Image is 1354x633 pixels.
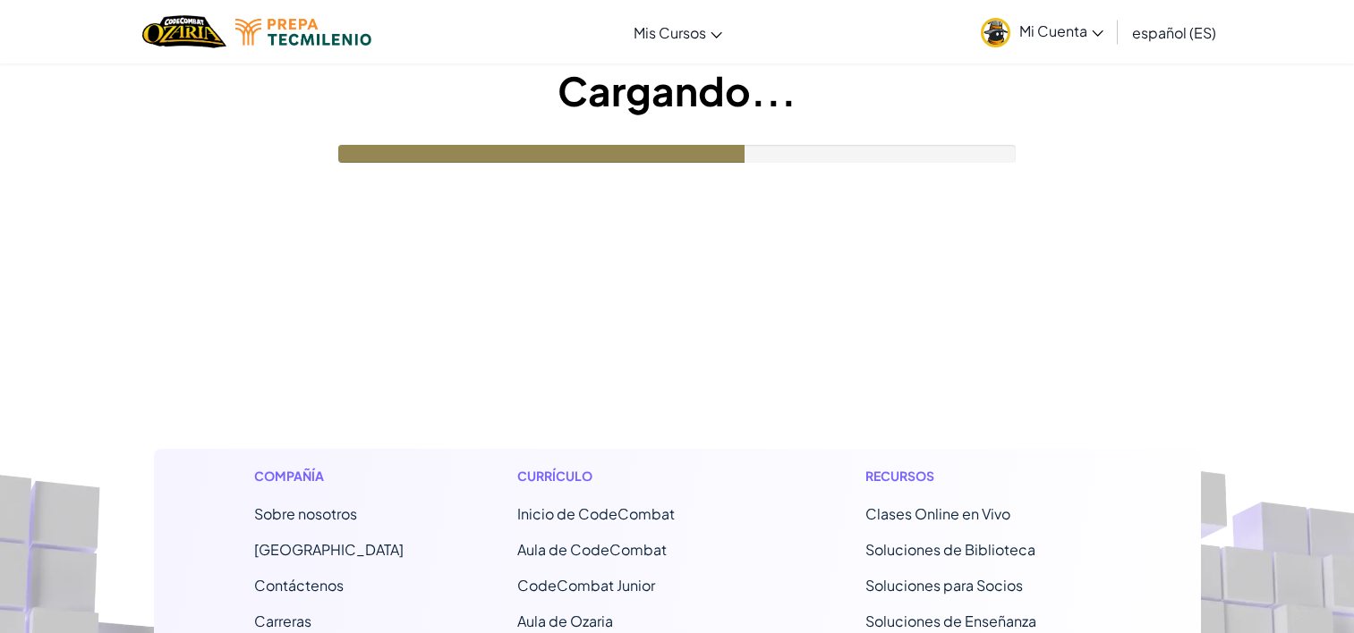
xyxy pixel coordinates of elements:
[865,504,1010,523] a: Clases Online en Vivo
[865,576,1023,595] a: Soluciones para Socios
[254,612,311,630] a: Carreras
[517,467,753,485] h1: Currículo
[517,576,655,595] a: CodeCombat Junior
[981,18,1010,47] img: avatar
[142,13,226,50] a: Ozaria by CodeCombat logo
[517,612,613,630] a: Aula de Ozaria
[1123,8,1225,56] a: español (ES)
[1132,23,1216,42] span: español (ES)
[865,612,1036,630] a: Soluciones de Enseñanza
[865,540,1035,559] a: Soluciones de Biblioteca
[634,23,706,42] span: Mis Cursos
[254,540,404,559] a: [GEOGRAPHIC_DATA]
[972,4,1112,60] a: Mi Cuenta
[865,467,1101,485] h1: Recursos
[517,504,675,523] span: Inicio de CodeCombat
[517,540,667,559] a: Aula de CodeCombat
[254,467,404,485] h1: Compañía
[142,13,226,50] img: Home
[235,19,371,46] img: Tecmilenio logo
[1019,21,1103,40] span: Mi Cuenta
[625,8,731,56] a: Mis Cursos
[254,504,357,523] a: Sobre nosotros
[254,576,344,595] span: Contáctenos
